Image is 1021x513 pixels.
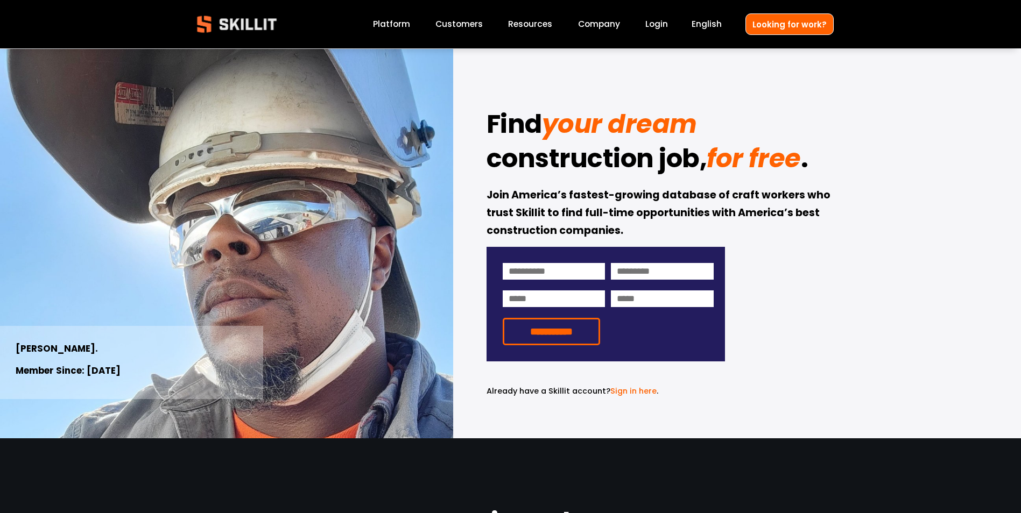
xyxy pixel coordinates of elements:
em: for free [707,140,800,176]
div: language picker [692,17,722,32]
strong: . [801,139,808,183]
span: Resources [508,18,552,30]
strong: Member Since: [DATE] [16,364,121,379]
img: Skillit [188,8,286,40]
span: English [692,18,722,30]
a: Platform [373,17,410,32]
a: Login [645,17,668,32]
a: Sign in here [610,386,657,396]
a: Company [578,17,620,32]
strong: Find [487,104,542,148]
span: Already have a Skillit account? [487,386,610,396]
em: your dream [542,106,697,142]
strong: Join America’s fastest-growing database of craft workers who trust Skillit to find full-time oppo... [487,187,833,240]
a: Looking for work? [745,13,834,34]
strong: [PERSON_NAME]. [16,341,98,357]
p: . [487,385,725,397]
a: Customers [435,17,483,32]
a: folder dropdown [508,17,552,32]
strong: construction job, [487,139,707,183]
